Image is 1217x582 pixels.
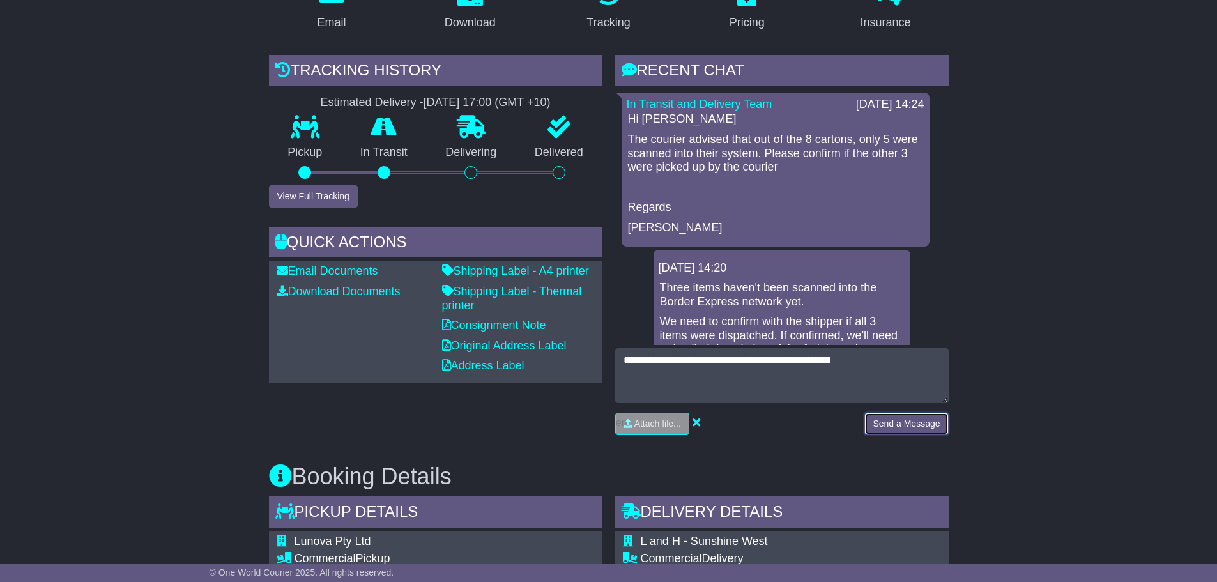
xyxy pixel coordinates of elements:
[442,264,589,277] a: Shipping Label - A4 printer
[861,14,911,31] div: Insurance
[641,535,768,548] span: L and H - Sunshine West
[586,14,630,31] div: Tracking
[627,98,772,111] a: In Transit and Delivery Team
[424,96,551,110] div: [DATE] 17:00 (GMT +10)
[277,285,401,298] a: Download Documents
[628,133,923,174] p: The courier advised that out of the 8 cartons, only 5 were scanned into their system. Please conf...
[269,185,358,208] button: View Full Tracking
[269,96,602,110] div: Estimated Delivery -
[730,14,765,31] div: Pricing
[427,146,516,160] p: Delivering
[269,146,342,160] p: Pickup
[615,496,949,531] div: Delivery Details
[516,146,602,160] p: Delivered
[856,98,924,112] div: [DATE] 14:24
[277,264,378,277] a: Email Documents
[210,567,394,578] span: © One World Courier 2025. All rights reserved.
[442,285,582,312] a: Shipping Label - Thermal printer
[269,464,949,489] h3: Booking Details
[641,552,702,565] span: Commercial
[442,319,546,332] a: Consignment Note
[295,535,371,548] span: Lunova Pty Ltd
[628,112,923,126] p: Hi [PERSON_NAME]
[445,14,496,31] div: Download
[295,552,584,566] div: Pickup
[317,14,346,31] div: Email
[864,413,948,435] button: Send a Message
[628,221,923,235] p: [PERSON_NAME]
[615,55,949,89] div: RECENT CHAT
[269,227,602,261] div: Quick Actions
[659,261,905,275] div: [DATE] 14:20
[341,146,427,160] p: In Transit
[660,281,904,309] p: Three items haven't been scanned into the Border Express network yet.
[442,339,567,352] a: Original Address Label
[295,552,356,565] span: Commercial
[641,552,941,566] div: Delivery
[660,315,904,370] p: We need to confirm with the shipper if all 3 items were dispatched. If confirmed, we'll need a de...
[442,359,524,372] a: Address Label
[269,496,602,531] div: Pickup Details
[628,201,923,215] p: Regards
[269,55,602,89] div: Tracking history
